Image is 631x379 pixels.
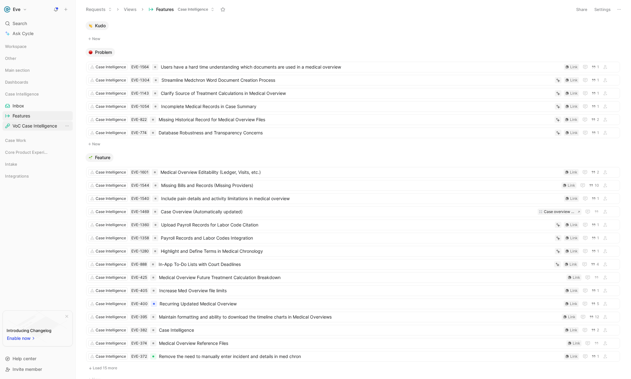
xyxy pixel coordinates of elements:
span: 1 [597,65,599,69]
button: 2 [590,169,600,176]
button: 👏Kudo [86,21,109,30]
a: Case IntelligenceEVE-400Recurring Updated Medical OverviewLink5 [86,299,620,309]
span: Dashboards [5,79,28,85]
span: 1 [597,91,599,95]
a: Case IntelligenceEVE-1358Payroll Records and Labor Codes IntegrationLink1 [86,233,620,243]
span: 2 [597,118,599,122]
div: Case Intelligence [96,182,126,189]
div: Dashboards [3,77,73,89]
div: Workspace [3,42,73,51]
span: Features [156,6,174,13]
div: Link [570,327,577,333]
button: View actions [64,123,70,129]
div: Link [570,169,577,175]
span: Increase Med Overview file limits [159,287,561,294]
span: Case Work [5,137,26,143]
a: Case IntelligenceEVE-1540Include pain details and activity limitations in medical overviewLink1 [86,193,620,204]
button: EveEve [3,5,29,14]
a: Ask Cycle [3,29,73,38]
div: Link [570,261,577,267]
div: EVE-1054 [131,103,149,110]
div: Link [570,288,578,294]
span: Problem [95,49,112,55]
div: Introducing Changelog [7,327,51,334]
div: EVE-822 [131,117,147,123]
span: 1 [597,223,599,227]
span: Upload Payroll Records for Labor Code Citation [161,221,552,229]
span: 10 [595,184,599,187]
span: Main section [5,67,30,73]
div: EVE-1360 [131,222,149,228]
div: Case Intelligence [96,314,126,320]
span: Users have a hard time understanding which documents are used in a medical overview [161,63,561,71]
div: EVE-405 [131,288,147,294]
span: Case Intelligence [5,91,39,97]
div: Link [570,195,578,202]
button: New [86,140,621,148]
a: Case IntelligenceEVE-822Missing Historical Record for Medical Overview FilesLink2 [86,114,620,125]
div: EVE-1544 [131,182,149,189]
div: Search [3,19,73,28]
span: Help center [13,356,36,361]
span: Remove the need to manually enter incident and details in med chron [159,353,561,360]
span: Maintain formatting and ability to download the timeline charts in Medical Overviews [159,313,559,321]
span: Highlight and Define Terms in Medical Chronology [161,247,552,255]
div: Link [568,182,575,189]
button: 🔴Problem [86,48,115,57]
div: Case Intelligence [96,169,126,175]
div: Intake [3,159,73,171]
a: Features [3,111,73,121]
div: EVE-1469 [131,209,149,215]
div: Other [3,54,73,65]
div: 👏KudoNew [83,21,623,43]
div: Link [570,90,578,96]
span: Case Intelligence [159,326,561,334]
a: Case IntelligenceEVE-774Database Robustness and Transparency ConcernsLink1 [86,127,620,138]
button: Views [121,5,139,14]
span: 1 [597,197,599,200]
span: Include pain details and activity limitations in medical overview [161,195,561,202]
div: Integrations [3,171,73,181]
a: Case IntelligenceEVE-374Medical Overview Reference FilesLink [86,338,620,349]
button: 1 [590,221,600,228]
div: 🔴ProblemNew [83,48,623,148]
img: Eve [4,6,10,13]
a: Case IntelligenceEVE-1143Clarify Source of Treatment Calculations in Medical OverviewLink1 [86,88,620,99]
span: Incomplete Medical Records in Case Summary [161,103,552,110]
div: Dashboards [3,77,73,87]
button: 5 [590,300,600,307]
button: 1 [590,353,600,360]
div: Case Intelligence [96,90,126,96]
div: Help center [3,354,73,363]
span: Streamline Medchron Word Document Creation Process [161,76,552,84]
a: Case IntelligenceEVE-1564Users have a hard time understanding which documents are used in a medic... [86,62,620,72]
button: Share [573,5,590,14]
div: Case Work [3,136,73,145]
div: Link [570,130,578,136]
span: Inbox [13,103,24,109]
span: Other [5,55,16,61]
div: Case Intelligence [96,301,126,307]
img: 🌱 [89,156,92,159]
span: 1 [597,249,599,253]
span: 5 [597,302,599,306]
a: Case IntelligenceEVE-1601Medical Overview Editability (Ledger, Visits, etc.)Link2 [86,167,620,178]
a: Case IntelligenceEVE-372Remove the need to manually enter incident and details in med chronLink1 [86,351,620,362]
a: Case IntelligenceEVE-1304Streamline Medchron Word Document Creation ProcessLink1 [86,75,620,86]
span: Missing Bills and Records (Missing Providers) [161,182,559,189]
div: Case Intelligence [96,288,126,294]
span: VoC Case Intelligence [13,123,57,129]
div: Integrations [3,171,73,183]
div: Link [570,301,577,307]
div: Link [573,340,580,346]
button: 4 [590,261,600,268]
button: 🌱Feature [86,153,113,162]
button: Load 15 more [86,364,620,372]
div: Case Intelligence [96,195,126,202]
span: 1 [597,78,599,82]
span: Medical Overview Editability (Ledger, Visits, etc.) [160,169,561,176]
span: Case Overview (Automatically updated) [161,208,535,215]
button: Requests [83,5,115,14]
button: 1 [590,90,600,97]
span: Workspace [5,43,27,49]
